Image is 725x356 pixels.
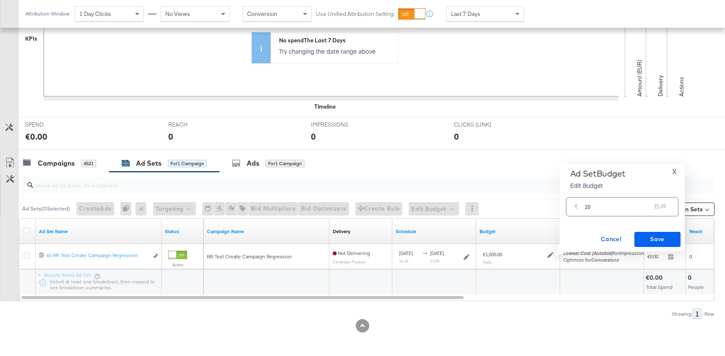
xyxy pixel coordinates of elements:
em: Lowest Cost (Autobid) [563,250,613,256]
span: [DATE] [399,250,413,256]
div: € [571,201,582,216]
div: Attribution Window: [25,11,70,17]
div: Showing: [671,311,693,317]
div: for 1 Campaign [168,160,207,167]
a: Reflects the ability of your Ad Set to achieve delivery based on ad states, schedule and budget. [333,228,350,235]
span: Save [638,234,677,244]
div: 0 [120,202,136,216]
span: [DATE] [430,250,444,256]
button: Cancel [588,232,634,247]
span: CLICKS (LINK) [454,121,517,129]
div: Delivery [333,228,350,235]
div: 4521 [81,160,96,167]
p: Try changing the date range above [279,47,394,55]
span: Total Spend [646,284,673,290]
span: IMPRESSIONS [311,121,374,129]
span: No Views [165,10,190,18]
button: Column Sets [661,203,715,216]
span: 1 Day Clicks [79,10,111,18]
span: RR: Test Create Campaign Regression [207,253,292,260]
span: for Impressions [563,250,647,256]
span: REACH [168,121,231,129]
div: 0 [688,274,694,282]
div: Campaigns [38,159,75,168]
div: Optimize for [563,257,647,263]
span: People [688,284,704,290]
div: €0.00 [646,274,665,282]
span: €0.00 [647,253,665,260]
label: Active [168,262,187,268]
button: X [669,169,680,175]
em: Conversions [591,257,619,263]
div: 0 [311,130,316,143]
div: Row [704,311,715,317]
a: Shows the current budget of Ad Set. [480,228,557,235]
label: Use Unified Attribution Setting: [316,10,395,18]
span: X [672,166,677,177]
sub: Campaign Paused [333,259,365,264]
span: 0 [689,253,692,260]
span: Not Delivering [333,250,370,256]
span: SPEND [25,121,88,129]
div: Ad Sets [136,159,162,168]
p: Edit Budget [570,181,626,190]
sub: 11:06 [430,258,439,263]
div: No spend The Last 7 Days [279,36,394,44]
div: €0.00 [25,130,47,143]
a: Your Ad Set name. [39,228,158,235]
a: Shows the current state of your Ad Set. [165,228,200,235]
a: 65 RR: Test Create Campaign Regression [47,252,149,261]
sub: Daily [483,260,492,265]
a: The number of people your ad was served to. [689,228,725,235]
sub: 16:38 [399,258,408,263]
div: €1,005.00 [483,251,502,258]
div: Ads [247,159,259,168]
div: 65 RR: Test Create Campaign Regression [47,252,149,259]
button: Save [634,232,681,247]
span: Cancel [592,234,631,244]
div: 1 [693,309,702,319]
input: Enter your budget [585,194,652,212]
div: Ad Set Budget [570,169,626,179]
div: 0 [454,130,459,143]
a: Shows when your Ad Set is scheduled to deliver. [396,228,473,235]
div: 0 [168,130,173,143]
div: Ad Sets ( 0 Selected) [22,205,70,213]
div: for 1 Campaign [266,160,305,167]
span: Last 7 Days [451,10,480,18]
input: Search Ad Set Name, ID or Objective [33,174,652,190]
div: EUR [651,201,669,216]
a: Your campaign name. [207,228,326,235]
span: Conversion [247,10,277,18]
